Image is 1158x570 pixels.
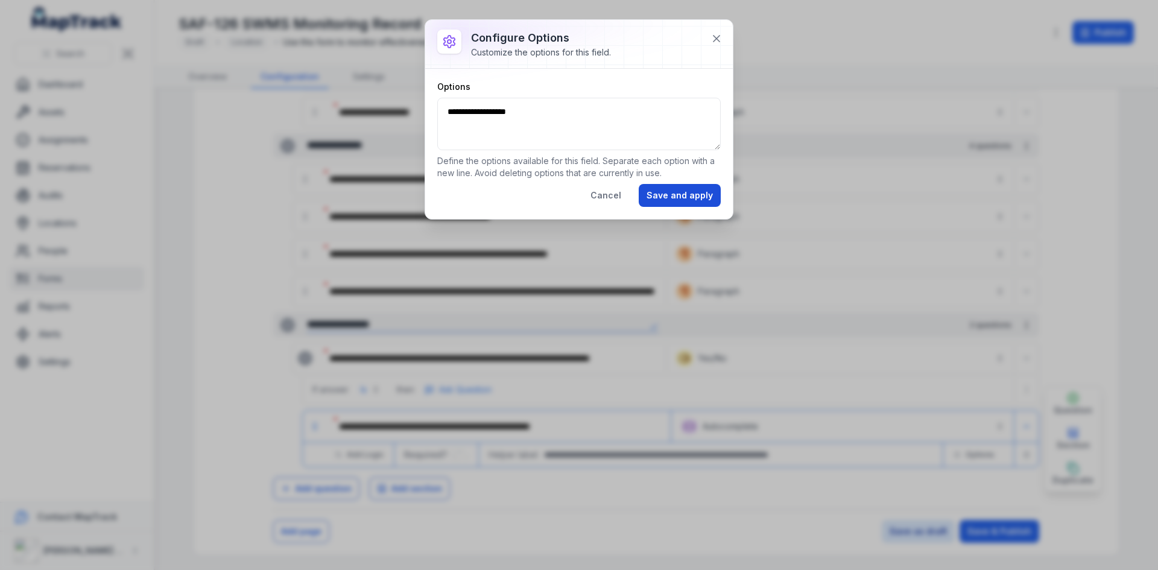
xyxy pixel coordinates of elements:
div: Customize the options for this field. [471,46,611,59]
button: Cancel [583,184,629,207]
button: Save and apply [639,184,721,207]
label: Options [437,81,470,93]
h3: Configure options [471,30,611,46]
p: Define the options available for this field. Separate each option with a new line. Avoid deleting... [437,155,721,179]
